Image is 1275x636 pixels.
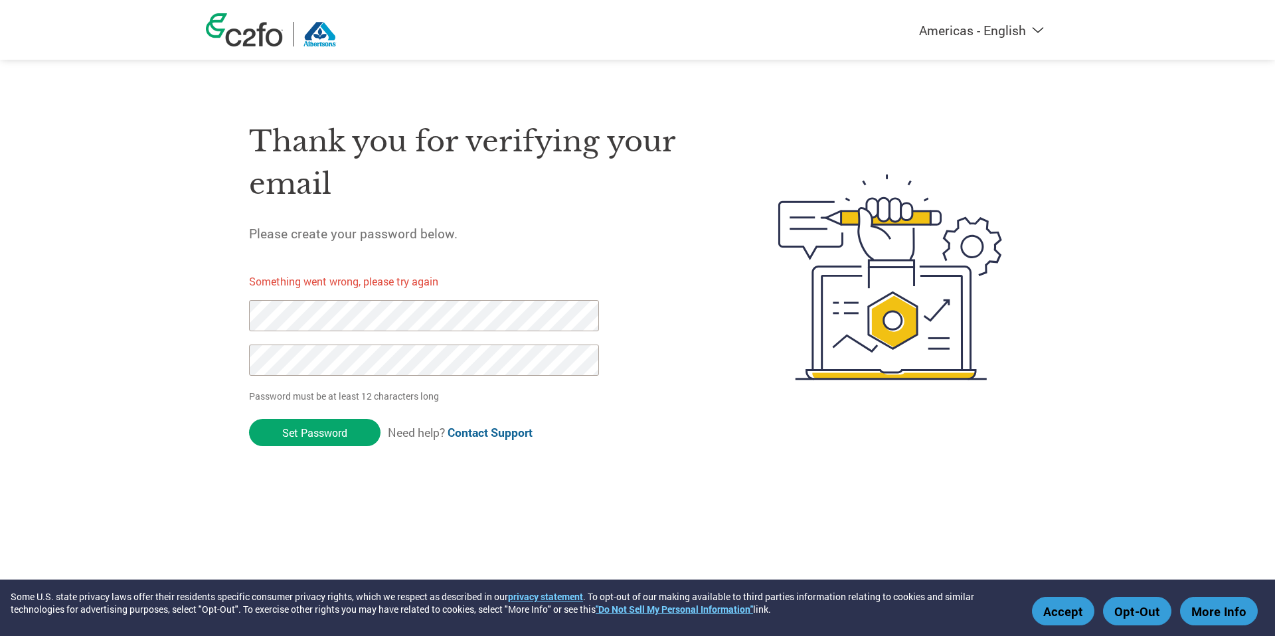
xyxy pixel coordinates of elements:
a: "Do Not Sell My Personal Information" [596,603,753,615]
input: Set Password [249,419,381,446]
p: Something went wrong, please try again [249,274,622,289]
span: Need help? [388,425,533,440]
img: create-password [754,101,1027,453]
a: Contact Support [448,425,533,440]
button: More Info [1180,597,1258,625]
h5: Please create your password below. [249,225,715,242]
h1: Thank you for verifying your email [249,120,715,206]
button: Opt-Out [1103,597,1171,625]
button: Accept [1032,597,1094,625]
a: privacy statement [508,590,583,603]
img: Albertsons Companies [303,22,337,46]
img: c2fo logo [206,13,283,46]
div: Some U.S. state privacy laws offer their residents specific consumer privacy rights, which we res... [11,590,1025,615]
p: Password must be at least 12 characters long [249,389,604,403]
